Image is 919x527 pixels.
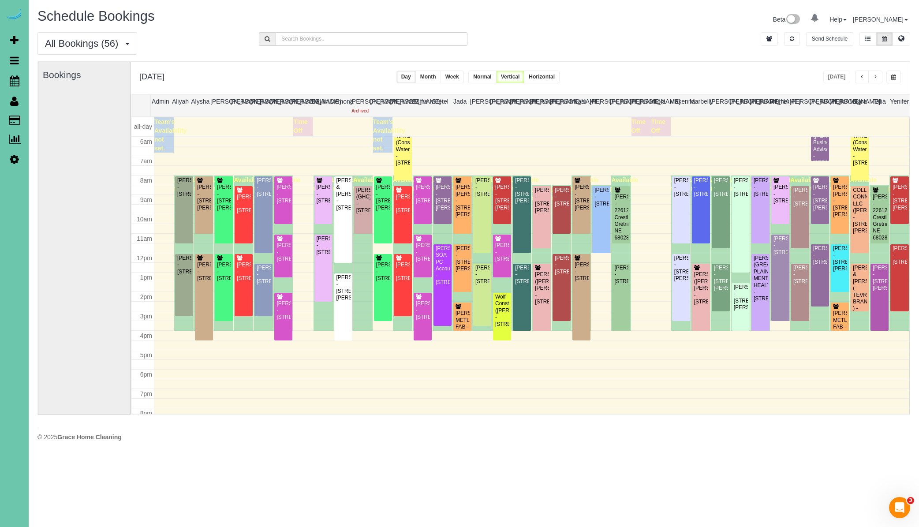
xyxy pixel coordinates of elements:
[554,255,569,275] div: [PERSON_NAME] - [STREET_ADDRESS]
[197,262,211,282] div: [PERSON_NAME] - [STREET_ADDRESS]
[690,95,710,116] th: Marbelly
[314,176,340,192] span: Available time
[773,184,788,204] div: [PERSON_NAME] - [STREET_ADDRESS]
[512,176,539,192] span: Available time
[674,177,688,198] div: [PERSON_NAME] - [STREET_ADDRESS]
[455,245,470,273] div: [PERSON_NAME] - [STREET_ADDRESS][PERSON_NAME]
[892,184,907,211] div: [PERSON_NAME] - [STREET_ADDRESS][PERSON_NAME]
[139,71,164,82] h2: [DATE]
[214,176,241,192] span: Available time
[594,187,609,207] div: [PERSON_NAME] - [STREET_ADDRESS]
[614,194,628,241] div: [PERSON_NAME] - 22612 Crestline, Gretna, NE 68028
[174,176,201,192] span: Available time
[393,176,420,192] span: Available time
[475,177,489,198] div: [PERSON_NAME] - [STREET_ADDRESS]
[806,32,853,46] button: Send Schedule
[614,265,628,285] div: [PERSON_NAME] - [STREET_ADDRESS]
[43,70,126,80] h3: Bookings
[353,176,380,192] span: Available time
[770,176,797,192] span: Available time
[850,176,877,192] span: Available time
[276,184,291,204] div: [PERSON_NAME] - [STREET_ADDRESS]
[210,95,230,116] th: [PERSON_NAME]
[530,95,550,116] th: [PERSON_NAME]
[694,177,708,198] div: [PERSON_NAME] - [STREET_ADDRESS]
[773,16,800,23] a: Beta
[691,176,718,192] span: Available time
[710,95,729,116] th: [PERSON_NAME]
[236,262,251,282] div: [PERSON_NAME] - [STREET_ADDRESS]
[750,95,770,116] th: [PERSON_NAME]
[256,177,271,198] div: [PERSON_NAME] - [STREET_ADDRESS]
[785,14,800,26] img: New interface
[290,95,310,116] th: [PERSON_NAME]
[534,271,549,305] div: [PERSON_NAME] ([PERSON_NAME]) [PERSON_NAME] - [STREET_ADDRESS]
[415,300,430,321] div: [PERSON_NAME] - [STREET_ADDRESS]
[674,255,688,282] div: [PERSON_NAME] - [STREET_ADDRESS][PERSON_NAME]
[350,108,370,114] div: Archived
[870,186,897,202] span: Available time
[140,293,152,300] span: 2pm
[515,265,529,285] div: [PERSON_NAME] - [STREET_ADDRESS]
[733,284,748,311] div: [PERSON_NAME] - [STREET_ADDRESS][PERSON_NAME]
[140,332,152,339] span: 4pm
[276,300,291,321] div: [PERSON_NAME] - [STREET_ADDRESS]
[534,187,549,214] div: [PERSON_NAME] - [STREET_ADDRESS][PERSON_NAME]
[810,95,829,116] th: [PERSON_NAME]
[813,184,827,211] div: [PERSON_NAME] - [STREET_ADDRESS][PERSON_NAME]
[316,184,331,204] div: [PERSON_NAME] - [STREET_ADDRESS]
[37,8,154,24] span: Schedule Bookings
[194,176,221,192] span: Available time
[197,184,211,211] div: [PERSON_NAME] - [STREET_ADDRESS][PERSON_NAME]
[250,95,270,116] th: [PERSON_NAME]
[849,95,869,116] th: Siara
[470,95,490,116] th: [PERSON_NAME]
[452,176,479,192] span: Available time
[217,262,231,282] div: [PERSON_NAME] - [STREET_ADDRESS]
[793,187,807,207] div: [PERSON_NAME] - [STREET_ADDRESS]
[670,95,690,116] th: Makenna
[907,497,914,504] span: 3
[790,176,817,192] span: Available time
[450,95,470,116] th: Jada
[475,265,489,285] div: [PERSON_NAME] - [STREET_ADDRESS]
[333,176,360,192] span: Available time
[230,95,250,116] th: [PERSON_NAME]
[236,194,251,214] div: [PERSON_NAME] - [STREET_ADDRESS]
[177,177,191,198] div: [PERSON_NAME] - [STREET_ADDRESS]
[140,371,152,378] span: 6pm
[137,254,152,262] span: 12pm
[889,497,910,518] iframe: Intercom live chat
[310,95,330,116] th: Daylin
[610,95,630,116] th: [PERSON_NAME]
[140,410,152,417] span: 8pm
[140,313,152,320] span: 3pm
[590,95,610,116] th: [PERSON_NAME]
[810,176,837,192] span: Available time
[256,265,271,285] div: [PERSON_NAME] - [STREET_ADDRESS]
[790,95,810,116] th: [PERSON_NAME]
[57,434,122,441] strong: Grace Home Cleaning
[515,177,529,205] div: [PERSON_NAME] - [STREET_ADDRESS][PERSON_NAME]
[833,184,847,218] div: [PERSON_NAME] [PERSON_NAME] - [STREET_ADDRESS][PERSON_NAME]
[376,184,390,211] div: [PERSON_NAME] - [STREET_ADDRESS][PERSON_NAME]
[433,176,459,192] span: Available time
[574,262,589,282] div: [PERSON_NAME] - [STREET_ADDRESS]
[410,95,430,116] th: Esme
[350,95,370,116] th: [PERSON_NAME]
[430,95,450,116] th: Gretel
[495,294,509,328] div: Wolf Construction ([PERSON_NAME]) - [STREET_ADDRESS]
[5,9,23,21] img: Automaid Logo
[140,351,152,359] span: 5pm
[490,95,510,116] th: [PERSON_NAME]
[813,245,827,265] div: [PERSON_NAME] - [STREET_ADDRESS]
[550,95,570,116] th: [PERSON_NAME]
[413,176,440,192] span: Available time
[870,95,889,116] th: Talia
[254,176,280,192] span: Available time
[45,38,123,49] span: All Bookings (56)
[37,433,910,441] div: © 2025
[140,390,152,397] span: 7pm
[574,184,589,211] div: [PERSON_NAME] - [STREET_ADDRESS][PERSON_NAME]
